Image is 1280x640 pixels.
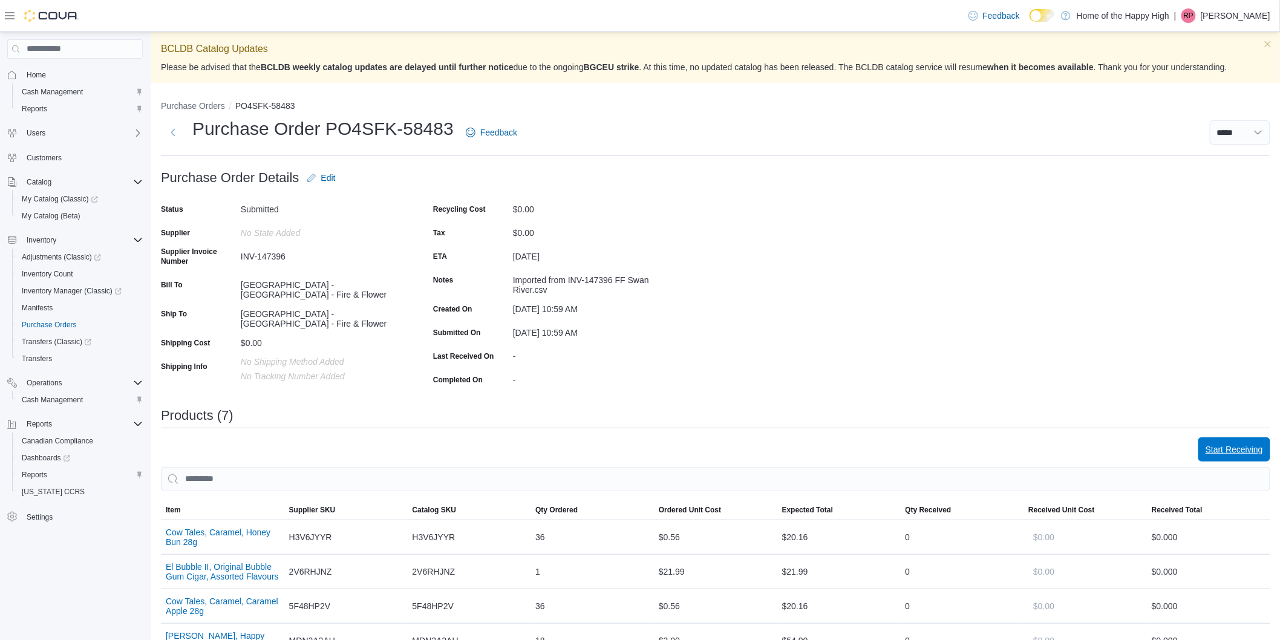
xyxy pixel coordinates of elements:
a: Manifests [17,301,57,315]
span: Transfers (Classic) [22,337,91,347]
div: 0 [901,560,1024,584]
input: Dark Mode [1030,9,1055,22]
label: Shipping Cost [161,338,210,348]
strong: BCLDB weekly catalog updates are delayed until further notice [261,62,514,72]
label: Notes [433,275,453,285]
span: Users [27,128,45,138]
span: Home [27,70,46,80]
strong: when it becomes available [987,62,1094,72]
button: Dismiss this callout [1261,37,1275,51]
label: Ship To [161,309,187,319]
span: Reports [22,470,47,480]
span: Dashboards [17,451,143,465]
div: 36 [531,525,654,549]
span: [US_STATE] CCRS [22,487,85,497]
button: Cow Tales, Caramel, Caramel Apple 28g [166,596,279,616]
a: Settings [22,510,57,524]
label: Completed On [433,375,483,385]
span: Settings [27,512,53,522]
button: Inventory Count [12,266,148,282]
a: Canadian Compliance [17,434,98,448]
label: Shipping Info [161,362,207,371]
nav: An example of EuiBreadcrumbs [161,100,1270,114]
button: [US_STATE] CCRS [12,483,148,500]
span: RP [1184,8,1194,23]
a: Adjustments (Classic) [17,250,106,264]
div: - [513,347,675,361]
label: Supplier Invoice Number [161,247,236,266]
div: $0.56 [654,525,777,549]
button: Canadian Compliance [12,433,148,449]
div: $20.16 [777,594,901,618]
a: Adjustments (Classic) [12,249,148,266]
a: My Catalog (Classic) [12,191,148,207]
div: $21.99 [777,560,901,584]
button: Ordered Unit Cost [654,500,777,520]
div: No State added [241,223,403,238]
label: Recycling Cost [433,204,486,214]
span: 2V6RHJNZ [289,564,332,579]
button: Inventory [2,232,148,249]
span: Reports [22,417,143,431]
span: Customers [22,150,143,165]
button: Reports [2,416,148,433]
div: - [513,370,675,385]
a: Purchase Orders [17,318,82,332]
div: $0.00 [513,200,675,214]
p: | [1174,8,1177,23]
div: 0 [901,594,1024,618]
button: Catalog [2,174,148,191]
span: Inventory Manager (Classic) [22,286,122,296]
span: 5F48HP2V [413,599,454,613]
div: $20.16 [777,525,901,549]
a: My Catalog (Beta) [17,209,85,223]
div: Rachel Power [1181,8,1196,23]
span: Supplier SKU [289,505,336,515]
a: Reports [17,468,52,482]
button: Settings [2,508,148,525]
a: Inventory Manager (Classic) [12,282,148,299]
strong: BGCEU strike [584,62,639,72]
label: Supplier [161,228,190,238]
p: [PERSON_NAME] [1201,8,1270,23]
label: Bill To [161,280,183,290]
span: Inventory [27,235,56,245]
span: My Catalog (Beta) [22,211,80,221]
span: 5F48HP2V [289,599,330,613]
span: Reports [17,102,143,116]
label: Tax [433,228,445,238]
div: 36 [531,594,654,618]
nav: Complex example [7,61,143,557]
button: My Catalog (Beta) [12,207,148,224]
button: Customers [2,149,148,166]
a: [US_STATE] CCRS [17,485,90,499]
button: $0.00 [1028,560,1059,584]
p: No Shipping Method added [241,357,403,367]
span: Catalog SKU [413,505,457,515]
button: Reports [22,417,57,431]
span: Edit [321,172,336,184]
button: El Bubble II, Original Bubble Gum Cigar, Assorted Flavours [166,562,279,581]
div: $0.00 [241,333,403,348]
h1: Purchase Order PO4SFK-58483 [192,117,454,141]
div: [GEOGRAPHIC_DATA] - [GEOGRAPHIC_DATA] - Fire & Flower [241,275,403,299]
a: Cash Management [17,85,88,99]
span: Expected Total [782,505,833,515]
h3: Products (7) [161,408,233,423]
span: Feedback [983,10,1020,22]
p: No Tracking Number added [241,371,403,381]
button: Home [2,66,148,83]
div: $0.00 [513,223,675,238]
span: Operations [27,378,62,388]
span: Reports [22,104,47,114]
p: BCLDB Catalog Updates [161,42,1270,56]
button: $0.00 [1028,594,1059,618]
span: Purchase Orders [22,320,77,330]
span: Inventory Count [17,267,143,281]
span: $0.00 [1033,531,1054,543]
span: H3V6JYYR [289,530,332,544]
button: Reports [12,466,148,483]
span: Qty Received [906,505,952,515]
span: Cash Management [17,393,143,407]
span: Feedback [480,126,517,139]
